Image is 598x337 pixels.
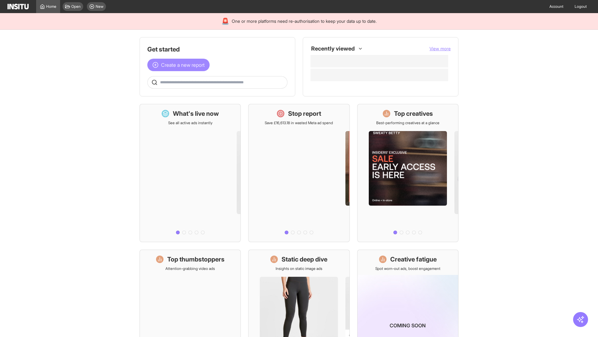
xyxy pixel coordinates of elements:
p: Attention-grabbing video ads [165,266,215,271]
p: See all active ads instantly [168,120,212,125]
div: 🚨 [221,17,229,26]
h1: Get started [147,45,287,54]
button: Create a new report [147,59,210,71]
a: Stop reportSave £16,613.18 in wasted Meta ad spend [248,104,349,242]
span: One or more platforms need re-authorisation to keep your data up to date. [232,18,377,24]
h1: Static deep dive [282,255,327,264]
p: Best-performing creatives at a glance [376,120,439,125]
a: Top creativesBest-performing creatives at a glance [357,104,458,242]
p: Save £16,613.18 in wasted Meta ad spend [265,120,333,125]
h1: What's live now [173,109,219,118]
a: What's live nowSee all active ads instantly [140,104,241,242]
button: View more [430,46,451,52]
span: Open [71,4,81,9]
span: New [96,4,103,9]
span: View more [430,46,451,51]
p: Insights on static image ads [276,266,322,271]
span: Create a new report [161,61,205,69]
h1: Top creatives [394,109,433,118]
span: Home [46,4,56,9]
img: Logo [7,4,29,9]
h1: Stop report [288,109,321,118]
h1: Top thumbstoppers [167,255,225,264]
